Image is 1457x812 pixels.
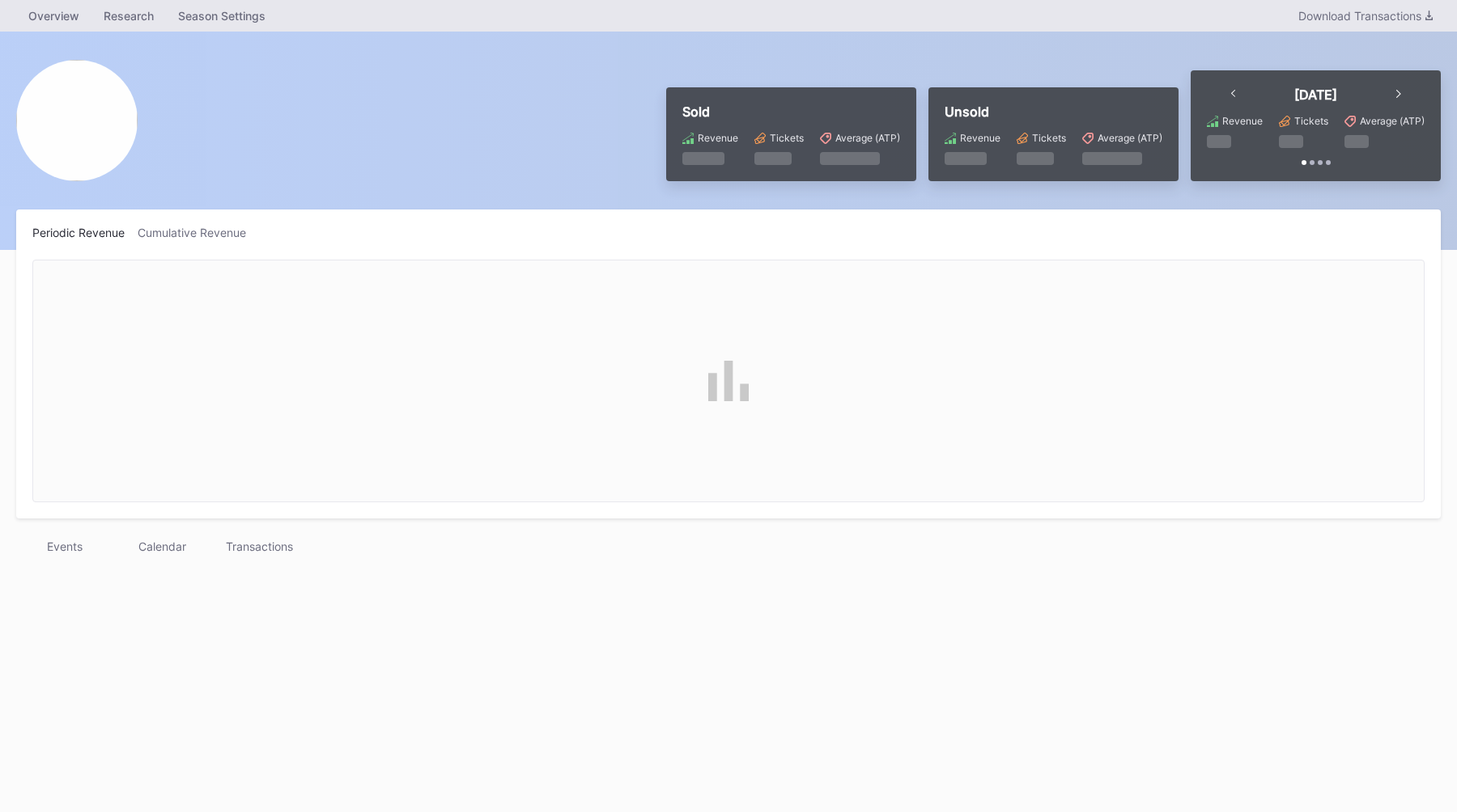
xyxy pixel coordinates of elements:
div: Periodic Revenue [32,226,138,239]
div: Unsold [945,104,1162,120]
div: Download Transactions [1298,9,1433,23]
div: Transactions [210,535,308,558]
div: Average (ATP) [1098,132,1162,144]
a: Season Settings [166,4,278,27]
div: Tickets [1032,132,1066,144]
div: Average (ATP) [1360,115,1425,127]
a: Overview [16,4,91,27]
a: Research [91,4,166,27]
div: Revenue [698,132,738,144]
button: Download Transactions [1290,5,1441,27]
div: Sold [682,104,900,120]
div: Revenue [960,132,1000,144]
div: Calendar [113,535,210,558]
div: Events [16,535,113,558]
div: [DATE] [1294,87,1337,103]
div: Tickets [1294,115,1328,127]
div: Average (ATP) [835,132,900,144]
div: Cumulative Revenue [138,226,259,239]
div: Revenue [1222,115,1263,127]
div: Tickets [770,132,804,144]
